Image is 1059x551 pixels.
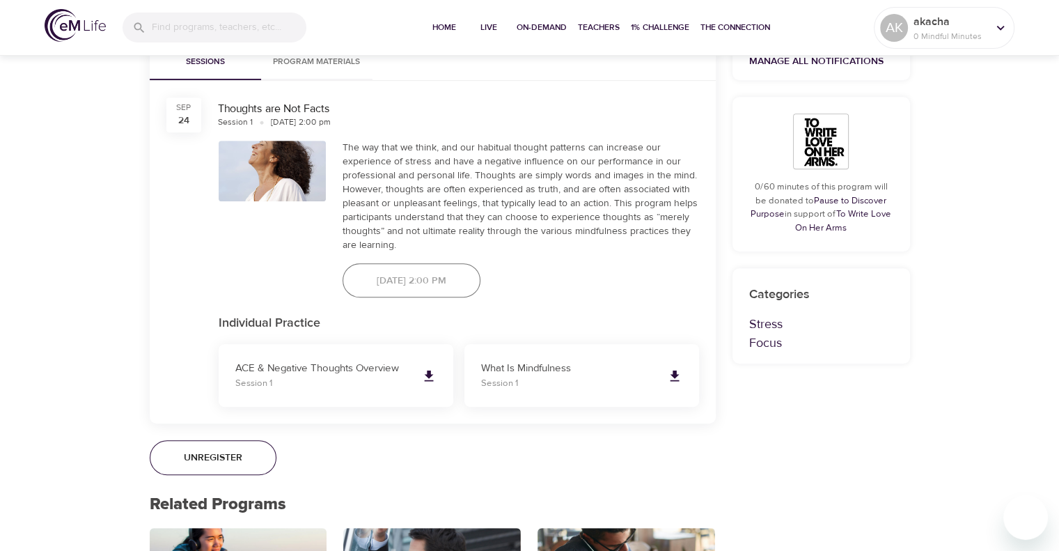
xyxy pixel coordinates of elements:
a: Pause to Discover Purpose [751,195,886,220]
p: ACE & Negative Thoughts Overview [235,361,410,377]
a: What Is MindfulnessSession 1 [464,344,699,407]
a: To Write Love On Her Arms [795,208,891,233]
div: [DATE] 2:00 pm [271,116,331,128]
img: logo [45,9,106,42]
div: Thoughts are Not Facts [218,101,699,117]
span: Teachers [578,20,620,35]
p: 0/60 minutes of this program will be donated to in support of [749,180,893,235]
p: What Is Mindfulness [481,361,656,377]
p: Categories [749,285,893,304]
p: Individual Practice [219,314,699,333]
p: Session 1 [235,377,410,391]
div: The way that we think, and our habitual thought patterns can increase our experience of stress an... [343,141,699,252]
p: Stress [749,315,893,334]
span: Unregister [184,449,242,467]
p: Related Programs [150,492,716,517]
iframe: Button to launch messaging window [1003,495,1048,540]
input: Find programs, teachers, etc... [152,13,306,42]
span: Home [427,20,461,35]
p: Focus [749,334,893,352]
div: AK [880,14,908,42]
a: Manage All Notifications [749,55,884,68]
p: Session 1 [481,377,656,391]
span: 1% Challenge [631,20,689,35]
p: akacha [913,13,987,30]
div: 24 [178,114,189,127]
div: Session 1 [218,116,253,128]
button: Unregister [150,440,276,475]
span: Sessions [158,55,253,70]
a: ACE & Negative Thoughts OverviewSession 1 [219,344,453,407]
span: On-Demand [517,20,567,35]
div: Sep [176,102,191,114]
p: 0 Mindful Minutes [913,30,987,42]
span: The Connection [700,20,770,35]
span: Program Materials [269,55,364,70]
span: Live [472,20,505,35]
